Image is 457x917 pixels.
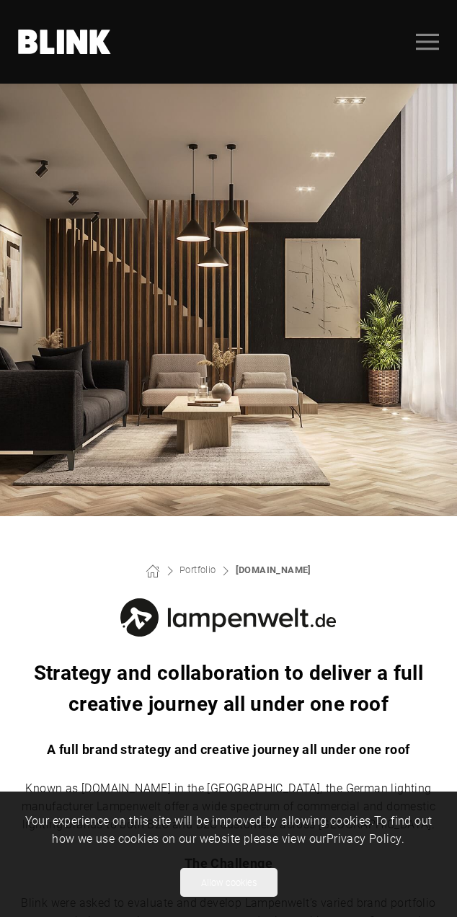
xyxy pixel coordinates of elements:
a: Open menu [416,20,439,63]
span: Your experience on this site will be improved by allowing cookies. To find out how we use cookies... [25,812,432,846]
a: [DOMAIN_NAME] [236,563,311,575]
h3: Strategy and collaboration to deliver a full creative journey all under one roof [18,657,439,719]
p: Known as [DOMAIN_NAME] in the [GEOGRAPHIC_DATA], the German lighting manufacturer Lampenwelt offe... [18,779,439,833]
button: Allow cookies [180,868,278,897]
a: Privacy Policy [327,830,402,846]
a: Portfolio [179,563,216,575]
a: Home [18,30,112,54]
h3: A full brand strategy and creative journey all under one roof [18,740,439,760]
